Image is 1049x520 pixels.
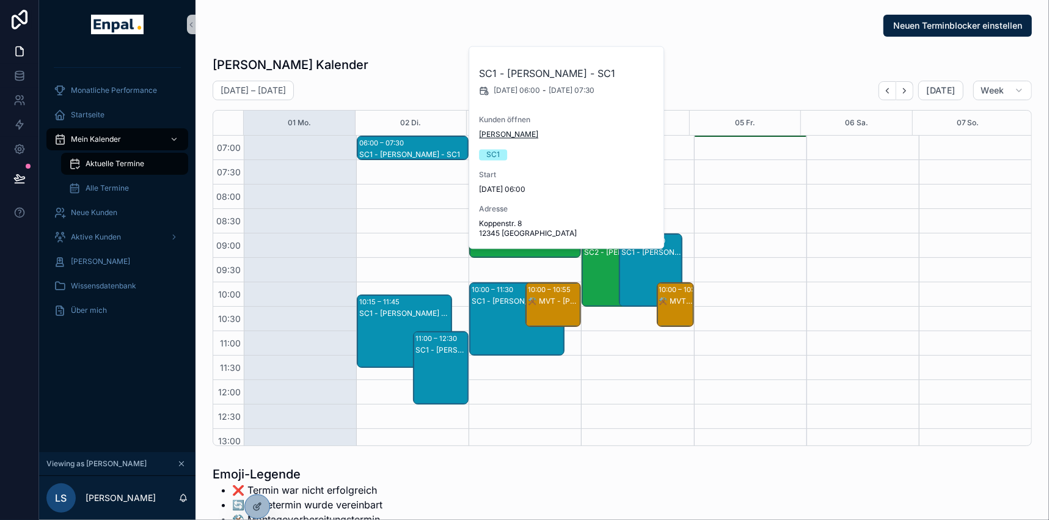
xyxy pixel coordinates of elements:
[479,130,538,139] a: [PERSON_NAME]
[213,191,244,202] span: 08:00
[46,104,188,126] a: Startseite
[46,299,188,321] a: Über mich
[61,177,188,199] a: Alle Termine
[39,49,196,337] div: scrollable content
[288,111,311,135] button: 01 Mo.
[71,208,117,218] span: Neue Kunden
[400,111,421,135] button: 02 Di.
[46,459,147,469] span: Viewing as [PERSON_NAME]
[215,289,244,299] span: 10:00
[528,284,574,296] div: 10:00 – 10:55
[621,247,681,257] div: SC1 - [PERSON_NAME] - SC1
[657,283,693,326] div: 10:00 – 10:55⚒️ MVT - [PERSON_NAME] - MVT
[215,436,244,446] span: 13:00
[86,183,129,193] span: Alle Termine
[528,296,580,306] div: ⚒️ MVT - [PERSON_NAME] - MVT
[71,110,104,120] span: Startseite
[232,483,382,497] li: ❌ Termin war nicht erfolgreich
[214,142,244,153] span: 07:00
[217,338,244,348] span: 11:00
[659,284,705,296] div: 10:00 – 10:55
[56,491,67,505] span: LS
[526,283,581,326] div: 10:00 – 10:55⚒️ MVT - [PERSON_NAME] - MVT
[61,153,188,175] a: Aktuelle Termine
[213,56,368,73] h1: [PERSON_NAME] Kalender
[918,81,963,100] button: [DATE]
[71,281,136,291] span: Wissensdatenbank
[91,15,143,34] img: App logo
[479,185,655,194] span: [DATE] 06:00
[213,466,382,483] h1: Emoji-Legende
[582,234,645,306] div: 09:00 – 10:30SC2 - [PERSON_NAME] - SC2
[845,111,868,135] button: 06 Sa.
[893,20,1022,32] span: Neuen Terminblocker einstellen
[584,247,644,257] div: SC2 - [PERSON_NAME] - SC2
[46,128,188,150] a: Mein Kalender
[981,85,1004,96] span: Week
[215,313,244,324] span: 10:30
[659,296,693,306] div: ⚒️ MVT - [PERSON_NAME] - MVT
[479,170,655,180] span: Start
[486,149,500,160] div: SC1
[46,275,188,297] a: Wissensdatenbank
[213,265,244,275] span: 09:30
[46,79,188,101] a: Monatliche Performance
[543,86,546,95] span: -
[357,295,451,367] div: 10:15 – 11:45SC1 - [PERSON_NAME] - SC1
[359,309,451,318] div: SC1 - [PERSON_NAME] - SC1
[415,345,468,355] div: SC1 - [PERSON_NAME] - SC1
[46,226,188,248] a: Aktive Kunden
[973,81,1032,100] button: Week
[217,362,244,373] span: 11:30
[71,257,130,266] span: [PERSON_NAME]
[71,86,157,95] span: Monatliche Performance
[494,86,540,95] span: [DATE] 06:00
[896,81,913,100] button: Next
[86,159,144,169] span: Aktuelle Termine
[735,111,755,135] button: 05 Fr.
[71,134,121,144] span: Mein Kalender
[357,136,468,159] div: 06:00 – 07:30SC1 - [PERSON_NAME] - SC1
[479,66,655,81] h2: SC1 - [PERSON_NAME] - SC1
[359,150,467,159] div: SC1 - [PERSON_NAME] - SC1
[472,284,516,296] div: 10:00 – 11:30
[414,332,469,404] div: 11:00 – 12:30SC1 - [PERSON_NAME] - SC1
[213,240,244,251] span: 09:00
[470,283,564,355] div: 10:00 – 11:30SC1 - [PERSON_NAME] - SC1
[214,167,244,177] span: 07:30
[879,81,896,100] button: Back
[415,332,460,345] div: 11:00 – 12:30
[883,15,1032,37] button: Neuen Terminblocker einstellen
[71,306,107,315] span: Über mich
[46,202,188,224] a: Neue Kunden
[620,234,682,306] div: 09:00 – 10:30SC1 - [PERSON_NAME] - SC1
[71,232,121,242] span: Aktive Kunden
[359,296,403,308] div: 10:15 – 11:45
[479,204,655,214] span: Adresse
[479,115,655,125] span: Kunden öffnen
[46,251,188,273] a: [PERSON_NAME]
[359,137,407,149] div: 06:00 – 07:30
[549,86,594,95] span: [DATE] 07:30
[926,85,955,96] span: [DATE]
[215,387,244,397] span: 12:00
[221,84,286,97] h2: [DATE] – [DATE]
[215,411,244,422] span: 12:30
[232,497,382,512] li: 🔄️ Folgetermin wurde vereinbart
[472,296,563,306] div: SC1 - [PERSON_NAME] - SC1
[957,111,979,135] button: 07 So.
[86,492,156,504] p: [PERSON_NAME]
[213,216,244,226] span: 08:30
[479,219,655,238] span: Koppenstr. 8 12345 [GEOGRAPHIC_DATA]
